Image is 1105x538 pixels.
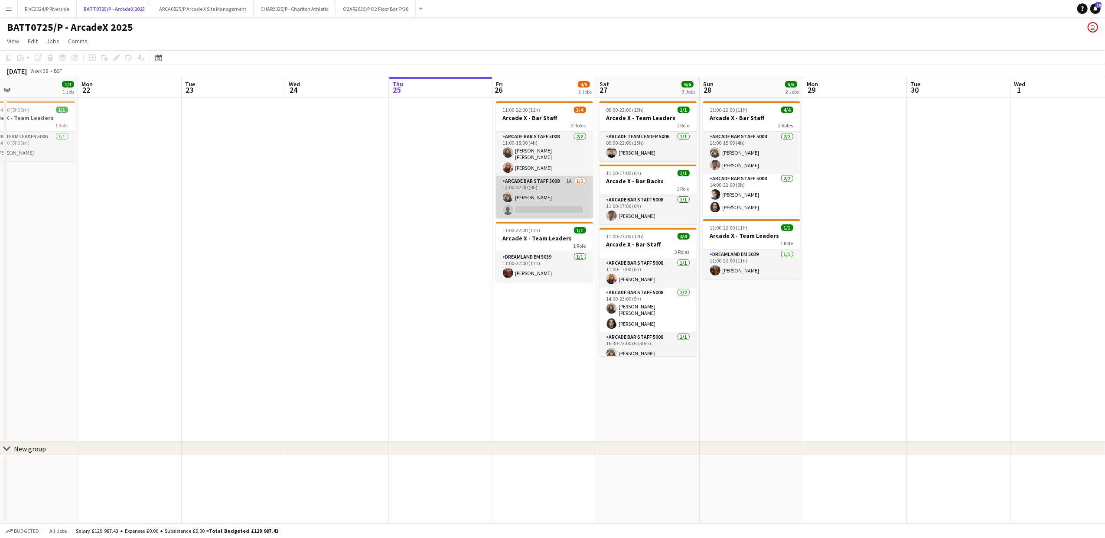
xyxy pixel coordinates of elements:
app-job-card: 11:00-22:00 (11h)1/1Arcade X - Team Leaders1 RoleDreamland EM 50391/111:00-22:00 (11h)[PERSON_NAME] [496,222,593,282]
button: CHAR2025/P - Charlton Athletic [254,0,336,17]
a: Edit [24,36,41,47]
span: 28 [702,85,714,95]
span: 11:00-17:00 (6h) [606,170,642,176]
span: 30 [909,85,920,95]
span: 1/1 [678,170,690,176]
span: 1/1 [56,107,68,113]
h3: Arcade X - Bar Staff [703,114,800,122]
span: 23 [184,85,195,95]
span: 1 [1013,85,1025,95]
app-card-role: Arcade Bar Staff 50082/211:00-15:00 (4h)[PERSON_NAME] [PERSON_NAME][PERSON_NAME] [496,132,593,176]
span: Jobs [46,37,59,45]
span: 4/5 [578,81,590,88]
span: 4/4 [781,107,793,113]
h3: Arcade X - Team Leaders [703,232,800,240]
span: 1/1 [678,107,690,113]
span: 27 [598,85,609,95]
span: Comms [68,37,88,45]
app-card-role: Arcade Bar Staff 50082/214:00-23:00 (9h)[PERSON_NAME] [PERSON_NAME][PERSON_NAME] [600,288,697,332]
div: BST [54,68,62,74]
span: Tue [185,80,195,88]
span: Thu [392,80,403,88]
span: 11:00-22:00 (11h) [710,107,748,113]
h3: Arcade X - Bar Staff [600,240,697,248]
h3: Arcade X - Team Leaders [600,114,697,122]
span: 6/6 [681,81,694,88]
div: [DATE] [7,67,27,75]
button: O2AR2025/P O2 Floor Bar FY26 [336,0,416,17]
app-card-role: Arcade Bar Staff 50081/111:00-17:00 (6h)[PERSON_NAME] [600,195,697,224]
span: 1 Role [55,122,68,129]
app-job-card: 11:00-22:00 (11h)4/4Arcade X - Bar Staff2 RolesArcade Bar Staff 50082/211:00-15:00 (4h)[PERSON_NA... [703,101,800,216]
span: 5/5 [785,81,797,88]
span: Wed [1014,80,1025,88]
app-card-role: Arcade Team Leader 50061/109:00-22:00 (13h)[PERSON_NAME] [600,132,697,161]
span: Sun [703,80,714,88]
h1: BATT0725/P - ArcadeX 2025 [7,21,133,34]
span: 1/1 [574,227,586,233]
div: 3 Jobs [682,88,695,95]
span: 1 Role [677,122,690,129]
a: View [3,36,23,47]
span: 11:00-23:00 (12h) [606,233,644,240]
span: Week 38 [29,68,50,74]
app-user-avatar: Natasha Kinsman [1088,22,1098,32]
h3: Arcade X - Bar Staff [496,114,593,122]
span: 29 [805,85,818,95]
app-card-role: Arcade Bar Staff 50082/211:00-15:00 (4h)[PERSON_NAME][PERSON_NAME] [703,132,800,174]
app-job-card: 11:00-17:00 (6h)1/1Arcade X - Bar Backs1 RoleArcade Bar Staff 50081/111:00-17:00 (6h)[PERSON_NAME] [600,165,697,224]
span: 1/1 [62,81,74,88]
app-card-role: Arcade Bar Staff 50081/111:00-17:00 (6h)[PERSON_NAME] [600,258,697,288]
span: Wed [289,80,300,88]
button: BATT0725/P - ArcadeX 2025 [77,0,152,17]
span: Budgeted [14,528,39,534]
span: 3 Roles [675,249,690,255]
app-job-card: 11:00-23:00 (12h)4/4Arcade X - Bar Staff3 RolesArcade Bar Staff 50081/111:00-17:00 (6h)[PERSON_NA... [600,228,697,356]
span: Tue [910,80,920,88]
span: 11:00-22:00 (11h) [710,224,748,231]
span: 25 [391,85,403,95]
span: 1 Role [781,240,793,246]
span: 09:00-22:00 (13h) [606,107,644,113]
span: 11:00-22:00 (11h) [503,107,541,113]
span: 2 Roles [779,122,793,129]
app-job-card: 11:00-22:00 (11h)3/4Arcade X - Bar Staff2 RolesArcade Bar Staff 50082/211:00-15:00 (4h)[PERSON_NA... [496,101,593,218]
h3: Arcade X - Bar Backs [600,177,697,185]
app-card-role: Dreamland EM 50391/111:00-22:00 (11h)[PERSON_NAME] [496,252,593,282]
a: Comms [65,36,91,47]
span: 24 [287,85,300,95]
app-job-card: 09:00-22:00 (13h)1/1Arcade X - Team Leaders1 RoleArcade Team Leader 50061/109:00-22:00 (13h)[PERS... [600,101,697,161]
app-job-card: 11:00-22:00 (11h)1/1Arcade X - Team Leaders1 RoleDreamland EM 50391/111:00-22:00 (11h)[PERSON_NAME] [703,219,800,279]
div: 2 Jobs [786,88,799,95]
button: ARCA0825/P Arcade X Site Management [152,0,254,17]
a: Jobs [43,36,63,47]
span: 4/4 [678,233,690,240]
app-card-role: Arcade Bar Staff 50081/116:30-23:00 (6h30m)[PERSON_NAME] [600,332,697,362]
span: Mon [807,80,818,88]
span: 22 [80,85,93,95]
span: View [7,37,19,45]
span: 1 Role [677,185,690,192]
span: Total Budgeted £129 987.43 [209,528,278,534]
button: RIVE2024/P Riverside [18,0,77,17]
div: Salary £129 987.43 + Expenses £0.00 + Subsistence £0.00 = [76,528,278,534]
app-card-role: Dreamland EM 50391/111:00-22:00 (11h)[PERSON_NAME] [703,250,800,279]
span: 2 Roles [571,122,586,129]
div: 1 Job [62,88,74,95]
h3: Arcade X - Team Leaders [496,234,593,242]
app-card-role: Arcade Bar Staff 50082/214:00-22:00 (8h)[PERSON_NAME][PERSON_NAME] [703,174,800,216]
span: Edit [28,37,38,45]
span: 1 Role [574,243,586,249]
span: 26 [495,85,503,95]
div: New group [14,444,46,453]
span: 1/1 [781,224,793,231]
span: Mon [81,80,93,88]
span: Fri [496,80,503,88]
span: All jobs [48,528,68,534]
